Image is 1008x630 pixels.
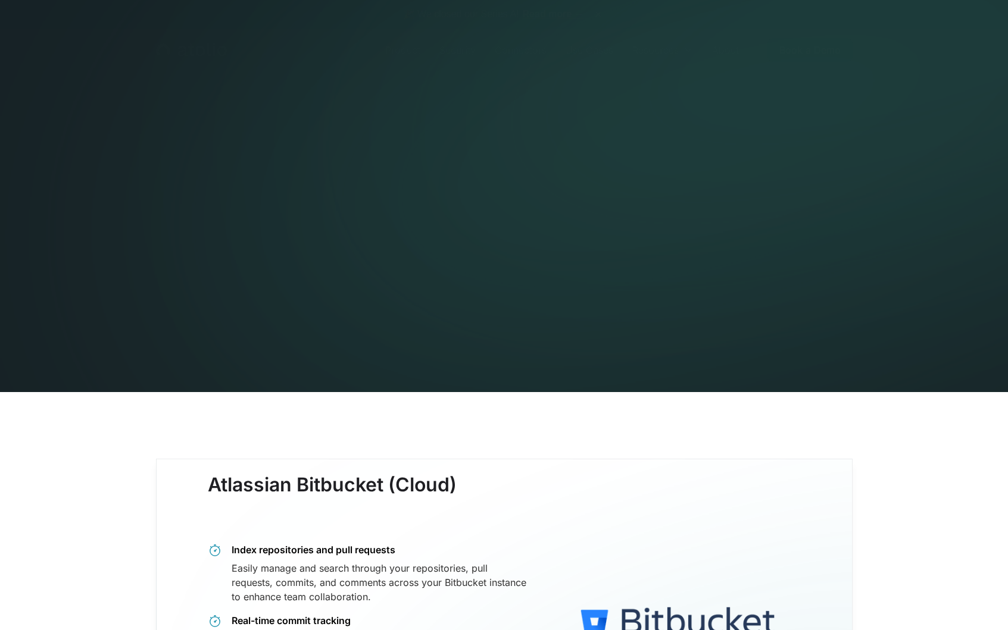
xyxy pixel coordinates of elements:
[232,614,528,627] div: Real-time commit tracking
[523,9,584,19] a: Read more →
[485,38,556,62] a: Connectors
[232,543,528,556] div: Index repositories and pull requests
[591,8,606,21] button: ×
[376,38,430,62] a: Product
[623,38,703,62] div: Resources
[703,38,748,62] a: About
[767,38,853,62] a: Book a Demo
[403,7,584,21] span: 🎉 We closed our Series A!
[556,38,623,62] a: Use Cases
[156,42,227,58] a: home
[632,43,679,57] div: Resources
[208,474,457,520] h3: Atlassian Bitbucket (Cloud)
[232,561,528,604] div: Easily manage and search through your repositories, pull requests, commits, and comments across y...
[430,38,485,62] a: Security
